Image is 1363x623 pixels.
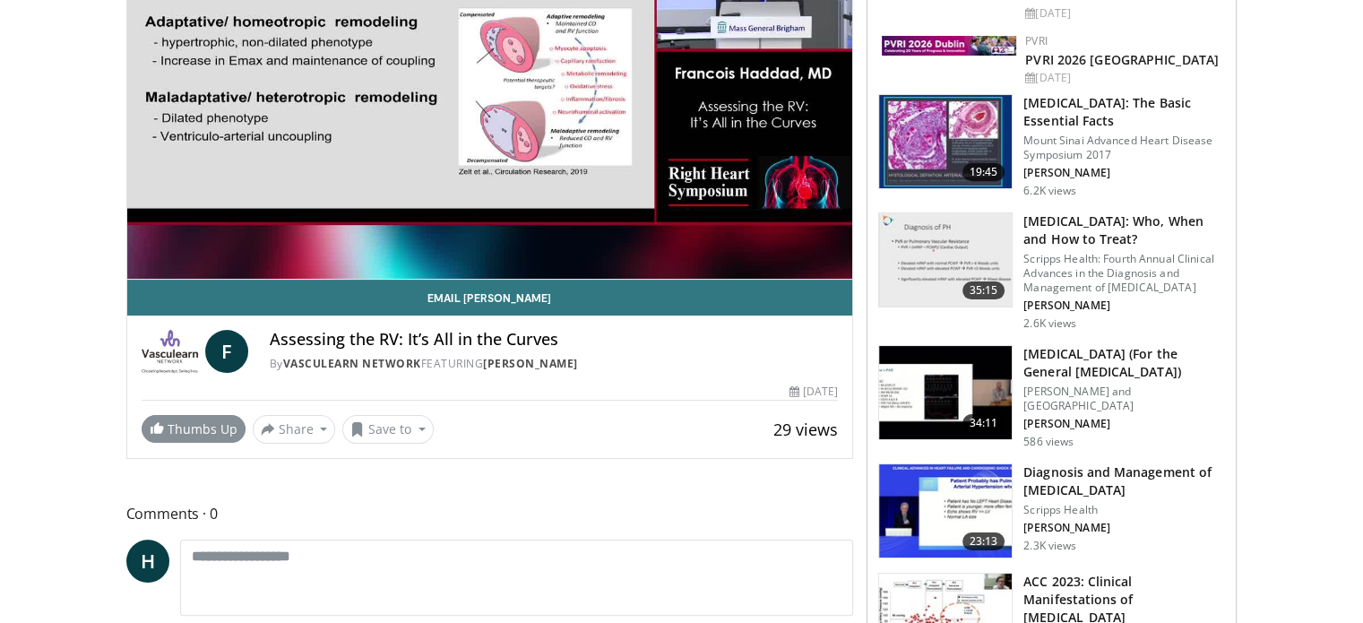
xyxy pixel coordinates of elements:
h3: [MEDICAL_DATA] (For the General [MEDICAL_DATA]) [1023,345,1225,381]
h3: Diagnosis and Management of [MEDICAL_DATA] [1023,463,1225,499]
a: H [126,540,169,583]
p: 2.3K views [1023,539,1076,553]
span: 35:15 [962,281,1005,299]
a: PVRI 2026 [GEOGRAPHIC_DATA] [1025,51,1219,68]
a: 35:15 [MEDICAL_DATA]: Who, When and How to Treat? Scripps Health: Fourth Annual Clinical Advances... [878,212,1225,331]
a: Email [PERSON_NAME] [127,280,853,316]
img: Vasculearn Network [142,330,198,373]
a: 23:13 Diagnosis and Management of [MEDICAL_DATA] Scripps Health [PERSON_NAME] 2.3K views [878,463,1225,558]
p: Scripps Health [1023,503,1225,517]
button: Save to [342,415,434,444]
p: 6.2K views [1023,184,1076,198]
p: [PERSON_NAME] [1023,166,1225,180]
div: [DATE] [1025,5,1221,22]
a: Thumbs Up [142,415,246,443]
div: [DATE] [789,384,838,400]
p: Scripps Health: Fourth Annual Clinical Advances in the Diagnosis and Management of [MEDICAL_DATA] [1023,252,1225,295]
h4: Assessing the RV: It’s All in the Curves [270,330,839,350]
img: 8f0d0527-ba9c-4a0f-a9a1-6bee06f38708.150x105_q85_crop-smart_upscale.jpg [879,346,1012,439]
h3: [MEDICAL_DATA]: Who, When and How to Treat? [1023,212,1225,248]
span: 23:13 [962,532,1005,550]
p: [PERSON_NAME] [1023,417,1225,431]
a: PVRI [1025,33,1048,48]
p: Mount Sinai Advanced Heart Disease Symposium 2017 [1023,134,1225,162]
span: Comments 0 [126,502,854,525]
img: 33783847-ac93-4ca7-89f8-ccbd48ec16ca.webp.150x105_q85_autocrop_double_scale_upscale_version-0.2.jpg [882,36,1016,56]
a: F [205,330,248,373]
div: [DATE] [1025,70,1221,86]
img: 4bbaf09f-dfca-4a9f-a0c8-35074e806561.150x105_q85_crop-smart_upscale.jpg [879,213,1012,307]
a: [PERSON_NAME] [483,356,578,371]
a: 34:11 [MEDICAL_DATA] (For the General [MEDICAL_DATA]) [PERSON_NAME] and [GEOGRAPHIC_DATA] [PERSON... [878,345,1225,449]
a: Vasculearn Network [283,356,421,371]
p: [PERSON_NAME] and [GEOGRAPHIC_DATA] [1023,385,1225,413]
p: 586 views [1023,435,1074,449]
img: e8e8ee9c-a4f1-4a6e-ab1d-2ff3dd937706.150x105_q85_crop-smart_upscale.jpg [879,464,1012,558]
button: Share [253,415,336,444]
div: By FEATURING [270,356,839,372]
span: 19:45 [962,163,1005,181]
span: 34:11 [962,414,1005,432]
h3: [MEDICAL_DATA]: The Basic Essential Facts [1023,94,1225,130]
span: 29 views [773,419,838,440]
img: 0f7c6898-ba7c-4cf2-a7b1-03a3e713fb2f.150x105_q85_crop-smart_upscale.jpg [879,95,1012,188]
a: 19:45 [MEDICAL_DATA]: The Basic Essential Facts Mount Sinai Advanced Heart Disease Symposium 2017... [878,94,1225,198]
p: [PERSON_NAME] [1023,299,1225,313]
p: [PERSON_NAME] [1023,521,1225,535]
p: 2.6K views [1023,316,1076,331]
